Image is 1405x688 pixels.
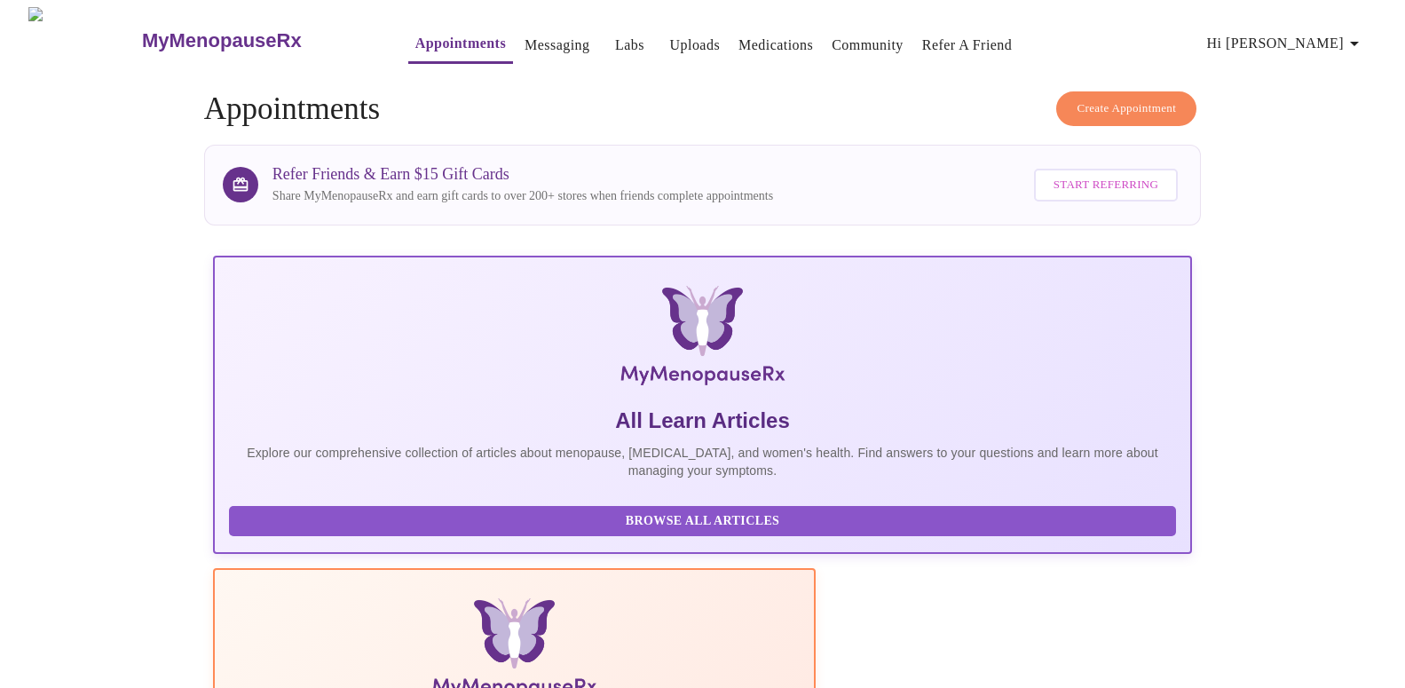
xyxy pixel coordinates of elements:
[832,33,904,58] a: Community
[408,26,513,64] button: Appointments
[247,510,1158,533] span: Browse All Articles
[1056,91,1196,126] button: Create Appointment
[142,29,302,52] h3: MyMenopauseRx
[376,286,1030,392] img: MyMenopauseRx Logo
[922,33,1013,58] a: Refer a Friend
[28,7,139,74] img: MyMenopauseRx Logo
[272,165,773,184] h3: Refer Friends & Earn $15 Gift Cards
[670,33,721,58] a: Uploads
[1030,160,1182,210] a: Start Referring
[731,28,820,63] button: Medications
[1034,169,1178,202] button: Start Referring
[204,91,1201,127] h4: Appointments
[229,506,1176,537] button: Browse All Articles
[602,28,659,63] button: Labs
[615,33,644,58] a: Labs
[229,407,1176,435] h5: All Learn Articles
[825,28,911,63] button: Community
[738,33,813,58] a: Medications
[1207,31,1365,56] span: Hi [PERSON_NAME]
[915,28,1020,63] button: Refer a Friend
[1077,99,1176,119] span: Create Appointment
[272,187,773,205] p: Share MyMenopauseRx and earn gift cards to over 200+ stores when friends complete appointments
[139,10,372,72] a: MyMenopauseRx
[229,512,1180,527] a: Browse All Articles
[663,28,728,63] button: Uploads
[1200,26,1372,61] button: Hi [PERSON_NAME]
[1054,175,1158,195] span: Start Referring
[517,28,596,63] button: Messaging
[525,33,589,58] a: Messaging
[415,31,506,56] a: Appointments
[229,444,1176,479] p: Explore our comprehensive collection of articles about menopause, [MEDICAL_DATA], and women's hea...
